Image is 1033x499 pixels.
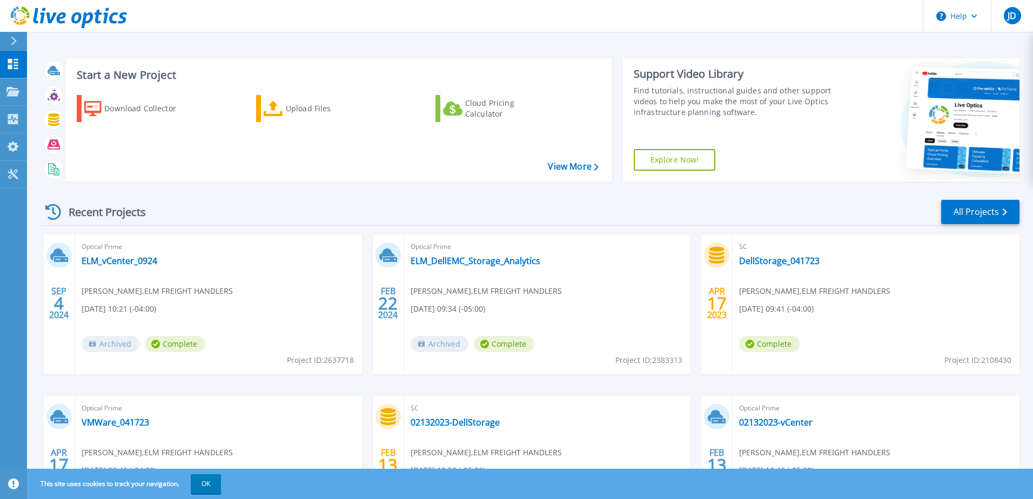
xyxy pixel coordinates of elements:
a: 02132023-vCenter [739,417,813,428]
span: [DATE] 09:34 (-05:00) [411,303,485,315]
span: JD [1008,11,1016,20]
span: 4 [54,299,64,308]
span: Archived [411,336,468,352]
span: [PERSON_NAME] , ELM FREIGHT HANDLERS [82,447,233,458]
span: Archived [82,336,139,352]
div: Support Video Library [634,67,836,81]
h3: Start a New Project [77,69,598,81]
span: Project ID: 2637718 [287,354,354,366]
span: Project ID: 2383313 [615,354,682,366]
a: Explore Now! [634,149,716,171]
span: Optical Prime [739,402,1013,414]
div: APR 2023 [707,284,727,323]
span: This site uses cookies to track your navigation. [30,474,221,494]
button: OK [191,474,221,494]
span: 17 [49,460,69,469]
span: Optical Prime [411,241,685,253]
span: Project ID: 2108430 [944,354,1011,366]
a: DellStorage_041723 [739,255,820,266]
a: All Projects [941,200,1019,224]
div: FEB 2023 [378,445,398,484]
a: View More [548,161,598,172]
span: [DATE] 10:21 (-04:00) [82,303,156,315]
div: FEB 2023 [707,445,727,484]
div: Find tutorials, instructional guides and other support videos to help you make the most of your L... [634,85,836,118]
span: [DATE] 09:41 (-04:00) [739,303,814,315]
span: 13 [378,460,398,469]
div: Recent Projects [42,199,160,225]
span: Optical Prime [82,402,355,414]
div: APR 2023 [49,445,69,484]
div: Upload Files [286,98,372,119]
a: Cloud Pricing Calculator [435,95,556,122]
div: Cloud Pricing Calculator [465,98,552,119]
span: Optical Prime [82,241,355,253]
span: SC [411,402,685,414]
a: ELM_DellEMC_Storage_Analytics [411,255,540,266]
div: Download Collector [104,98,191,119]
span: [PERSON_NAME] , ELM FREIGHT HANDLERS [82,285,233,297]
span: Complete [145,336,205,352]
a: ELM_vCenter_0924 [82,255,157,266]
span: [DATE] 08:46 (-04:00) [82,464,156,476]
span: [PERSON_NAME] , ELM FREIGHT HANDLERS [411,285,562,297]
a: 02132023-DellStorage [411,417,500,428]
span: [DATE] 10:59 (-05:00) [411,464,485,476]
span: SC [739,241,1013,253]
span: [PERSON_NAME] , ELM FREIGHT HANDLERS [739,285,890,297]
div: FEB 2024 [378,284,398,323]
span: Complete [739,336,800,352]
span: 13 [707,460,727,469]
a: VMWare_041723 [82,417,149,428]
a: Upload Files [256,95,377,122]
span: [DATE] 10:46 (-05:00) [739,464,814,476]
span: 22 [378,299,398,308]
span: 17 [707,299,727,308]
div: SEP 2024 [49,284,69,323]
a: Download Collector [77,95,197,122]
span: [PERSON_NAME] , ELM FREIGHT HANDLERS [411,447,562,458]
span: Complete [474,336,534,352]
span: [PERSON_NAME] , ELM FREIGHT HANDLERS [739,447,890,458]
